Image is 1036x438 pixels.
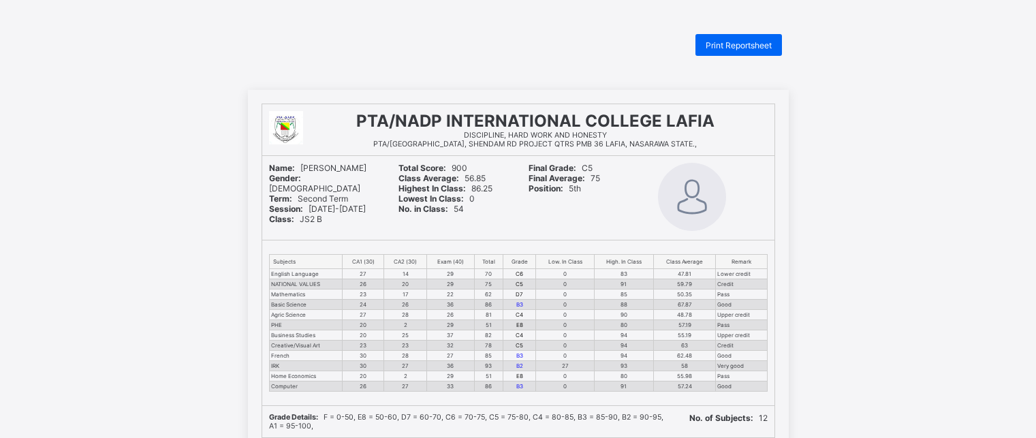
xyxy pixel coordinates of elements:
[427,371,475,381] td: 29
[384,381,427,392] td: 27
[398,163,446,173] b: Total Score:
[398,204,448,214] b: No. in Class:
[474,310,503,320] td: 81
[427,279,475,290] td: 29
[594,310,654,320] td: 90
[716,341,767,351] td: Credit
[398,163,467,173] span: 900
[474,361,503,371] td: 93
[427,310,475,320] td: 26
[269,173,360,193] span: [DEMOGRAPHIC_DATA]
[269,193,348,204] span: Second Term
[269,279,342,290] td: NATIONAL VALUES
[716,361,767,371] td: Very good
[269,413,318,422] b: Grade Details:
[474,300,503,310] td: 86
[384,341,427,351] td: 23
[269,173,301,183] b: Gender:
[474,255,503,269] th: Total
[716,371,767,381] td: Pass
[503,279,536,290] td: C5
[536,310,594,320] td: 0
[398,183,492,193] span: 86.25
[654,371,716,381] td: 55.98
[716,255,767,269] th: Remark
[342,269,383,279] td: 27
[536,279,594,290] td: 0
[536,320,594,330] td: 0
[654,290,716,300] td: 50.35
[269,163,295,173] b: Name:
[269,310,342,320] td: Agric Science
[342,371,383,381] td: 20
[342,361,383,371] td: 30
[384,351,427,361] td: 28
[529,173,600,183] span: 75
[654,330,716,341] td: 55.19
[654,320,716,330] td: 57.19
[654,310,716,320] td: 48.78
[716,381,767,392] td: Good
[654,279,716,290] td: 59.79
[398,183,466,193] b: Highest In Class:
[269,371,342,381] td: Home Economics
[503,269,536,279] td: C6
[269,320,342,330] td: PHE
[384,290,427,300] td: 17
[342,290,383,300] td: 23
[594,320,654,330] td: 80
[716,269,767,279] td: Lower credit
[384,300,427,310] td: 26
[269,290,342,300] td: Mathematics
[594,351,654,361] td: 94
[427,351,475,361] td: 27
[269,361,342,371] td: IRK
[384,255,427,269] th: CA2 (30)
[269,300,342,310] td: Basic Science
[474,290,503,300] td: 62
[654,351,716,361] td: 62.48
[373,140,697,148] span: PTA/[GEOGRAPHIC_DATA], SHENDAM RD PROJECT QTRS PMB 36 LAFIA, NASARAWA STATE.,
[536,255,594,269] th: Low. In Class
[342,351,383,361] td: 30
[269,193,292,204] b: Term:
[342,341,383,351] td: 23
[427,361,475,371] td: 36
[398,204,464,214] span: 54
[269,163,366,173] span: [PERSON_NAME]
[503,255,536,269] th: Grade
[536,371,594,381] td: 0
[594,330,654,341] td: 94
[384,269,427,279] td: 14
[654,269,716,279] td: 47.81
[529,163,593,173] span: C5
[529,183,563,193] b: Position:
[427,255,475,269] th: Exam (40)
[427,381,475,392] td: 33
[342,300,383,310] td: 24
[716,351,767,361] td: Good
[654,341,716,351] td: 63
[503,300,536,310] td: B3
[269,204,366,214] span: [DATE]-[DATE]
[427,330,475,341] td: 37
[269,413,663,431] span: F = 0-50, E8 = 50-60, D7 = 60-70, C6 = 70-75, C5 = 75-80, C4 = 80-85, B3 = 85-90, B2 = 90-95, A1 ...
[536,361,594,371] td: 27
[474,341,503,351] td: 78
[529,183,581,193] span: 5th
[356,111,715,131] span: PTA/NADP INTERNATIONAL COLLEGE LAFIA
[384,361,427,371] td: 27
[716,320,767,330] td: Pass
[269,381,342,392] td: Computer
[269,204,303,214] b: Session:
[342,330,383,341] td: 20
[474,330,503,341] td: 82
[706,40,772,50] span: Print Reportsheet
[342,310,383,320] td: 27
[594,269,654,279] td: 83
[503,320,536,330] td: E8
[536,269,594,279] td: 0
[503,381,536,392] td: B3
[536,330,594,341] td: 0
[594,361,654,371] td: 93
